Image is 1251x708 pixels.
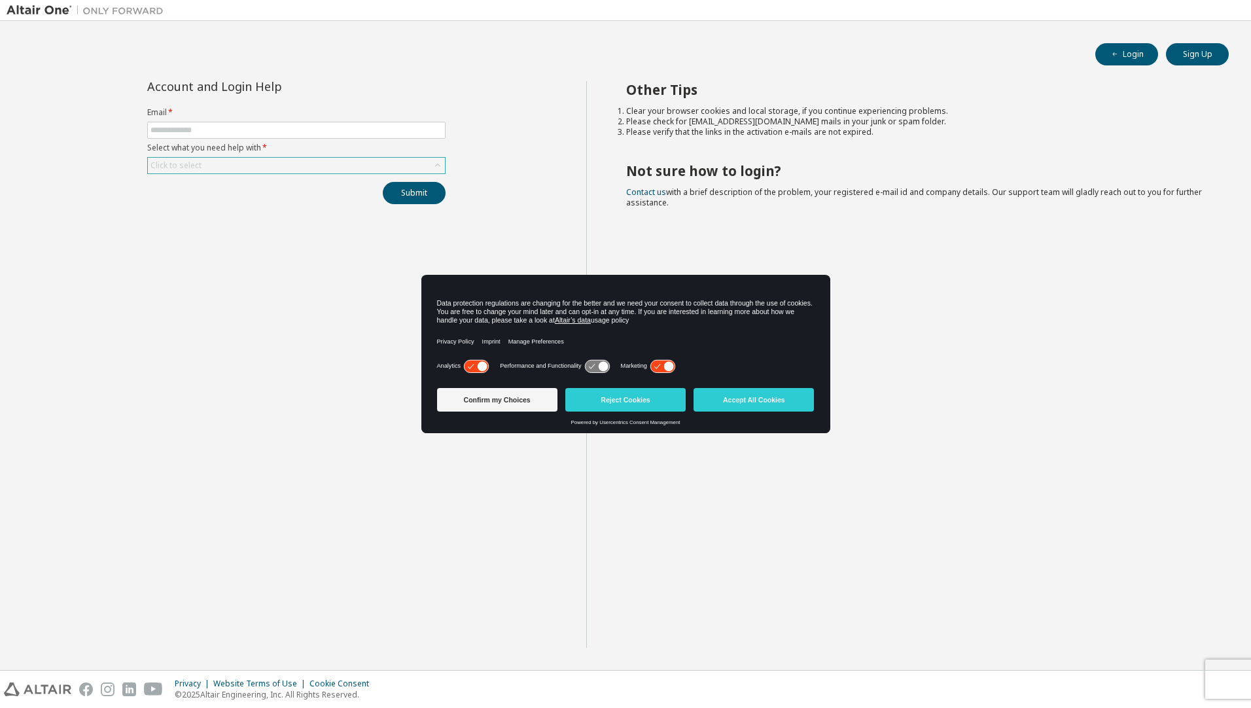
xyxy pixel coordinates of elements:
[383,182,446,204] button: Submit
[7,4,170,17] img: Altair One
[79,682,93,696] img: facebook.svg
[626,186,666,198] a: Contact us
[148,158,445,173] div: Click to select
[626,106,1206,116] li: Clear your browser cookies and local storage, if you continue experiencing problems.
[147,107,446,118] label: Email
[175,679,213,689] div: Privacy
[147,81,386,92] div: Account and Login Help
[175,689,377,700] p: © 2025 Altair Engineering, Inc. All Rights Reserved.
[147,143,446,153] label: Select what you need help with
[626,81,1206,98] h2: Other Tips
[150,160,202,171] div: Click to select
[309,679,377,689] div: Cookie Consent
[1166,43,1229,65] button: Sign Up
[144,682,163,696] img: youtube.svg
[122,682,136,696] img: linkedin.svg
[1095,43,1158,65] button: Login
[213,679,309,689] div: Website Terms of Use
[4,682,71,696] img: altair_logo.svg
[626,116,1206,127] li: Please check for [EMAIL_ADDRESS][DOMAIN_NAME] mails in your junk or spam folder.
[626,186,1202,208] span: with a brief description of the problem, your registered e-mail id and company details. Our suppo...
[626,162,1206,179] h2: Not sure how to login?
[626,127,1206,137] li: Please verify that the links in the activation e-mails are not expired.
[101,682,115,696] img: instagram.svg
